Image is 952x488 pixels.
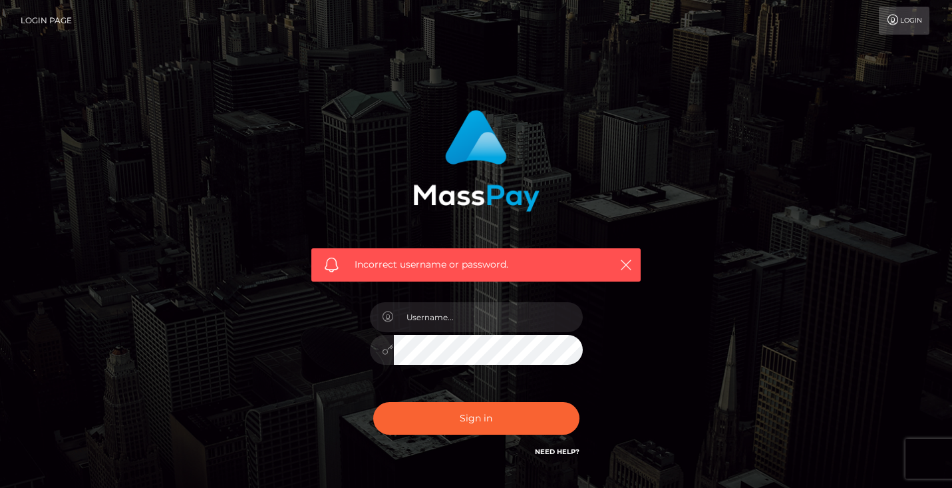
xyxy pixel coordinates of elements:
[21,7,72,35] a: Login Page
[535,447,579,456] a: Need Help?
[394,302,583,332] input: Username...
[879,7,929,35] a: Login
[355,258,597,272] span: Incorrect username or password.
[373,402,579,435] button: Sign in
[413,110,540,212] img: MassPay Login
